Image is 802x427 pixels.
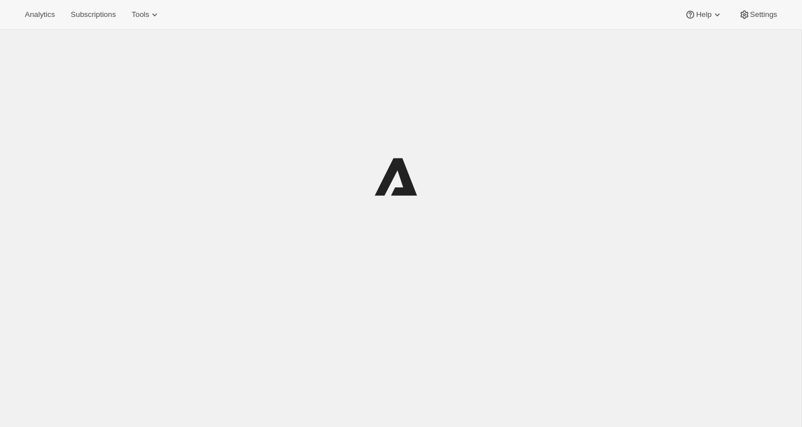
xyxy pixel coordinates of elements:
[18,7,62,23] button: Analytics
[132,10,149,19] span: Tools
[750,10,777,19] span: Settings
[71,10,116,19] span: Subscriptions
[678,7,729,23] button: Help
[64,7,122,23] button: Subscriptions
[125,7,167,23] button: Tools
[732,7,784,23] button: Settings
[696,10,711,19] span: Help
[25,10,55,19] span: Analytics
